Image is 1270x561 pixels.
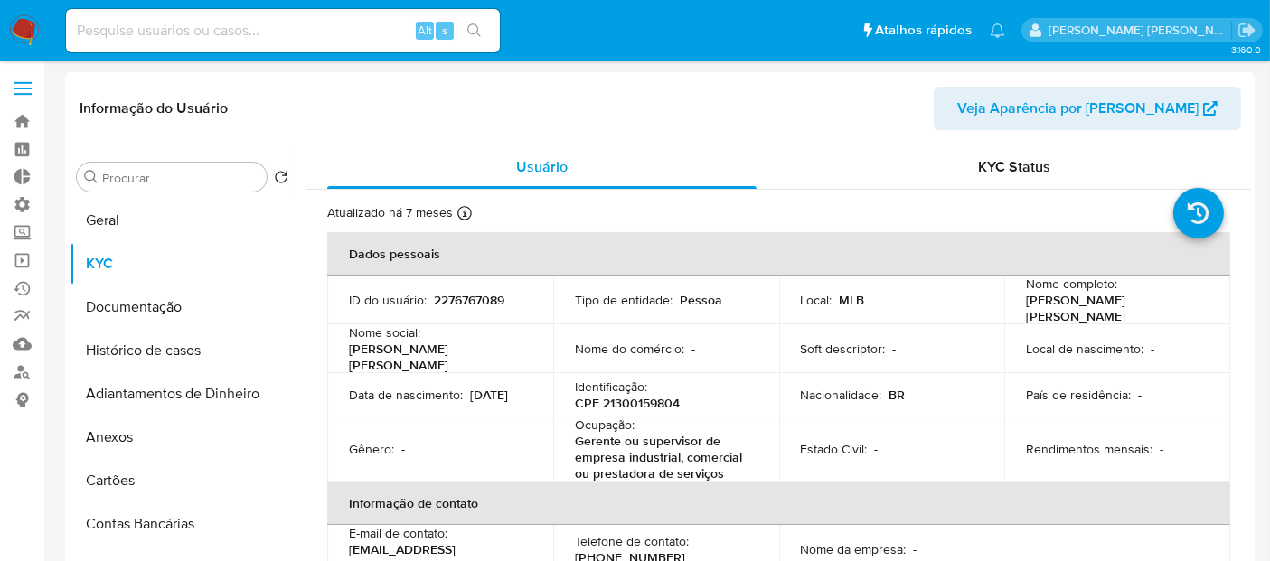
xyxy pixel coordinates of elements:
[1026,387,1131,403] p: País de residência :
[801,387,882,403] p: Nacionalidade :
[914,541,917,557] p: -
[1151,341,1154,357] p: -
[575,433,750,482] p: Gerente ou supervisor de empresa industrial, comercial ou prestadora de serviços
[70,285,296,329] button: Documentação
[84,170,99,184] button: Procurar
[575,379,647,395] p: Identificação :
[875,441,879,457] p: -
[349,341,524,373] p: [PERSON_NAME] [PERSON_NAME]
[575,292,673,308] p: Tipo de entidade :
[801,341,886,357] p: Soft descriptor :
[979,156,1051,177] span: KYC Status
[1026,341,1143,357] p: Local de nascimento :
[1237,21,1256,40] a: Sair
[957,87,1199,130] span: Veja Aparência por [PERSON_NAME]
[875,21,972,40] span: Atalhos rápidos
[1160,441,1163,457] p: -
[70,242,296,285] button: KYC
[470,387,508,403] p: [DATE]
[80,99,228,117] h1: Informação do Usuário
[70,416,296,459] button: Anexos
[934,87,1241,130] button: Veja Aparência por [PERSON_NAME]
[66,19,500,42] input: Pesquise usuários ou casos...
[434,292,504,308] p: 2276767089
[1138,387,1142,403] p: -
[70,199,296,242] button: Geral
[274,170,288,190] button: Retornar ao pedido padrão
[349,324,420,341] p: Nome social :
[327,482,1230,525] th: Informação de contato
[349,387,463,403] p: Data de nascimento :
[893,341,897,357] p: -
[516,156,568,177] span: Usuário
[801,441,868,457] p: Estado Civil :
[70,372,296,416] button: Adiantamentos de Dinheiro
[801,541,907,557] p: Nome da empresa :
[1049,22,1232,39] p: luciana.joia@mercadopago.com.br
[70,329,296,372] button: Histórico de casos
[680,292,722,308] p: Pessoa
[575,416,635,433] p: Ocupação :
[1026,441,1152,457] p: Rendimentos mensais :
[102,170,259,186] input: Procurar
[327,204,453,221] p: Atualizado há 7 meses
[327,232,1230,276] th: Dados pessoais
[990,23,1005,38] a: Notificações
[1026,276,1117,292] p: Nome completo :
[349,525,447,541] p: E-mail de contato :
[70,502,296,546] button: Contas Bancárias
[349,292,427,308] p: ID do usuário :
[889,387,906,403] p: BR
[575,395,680,411] p: CPF 21300159804
[1026,292,1201,324] p: [PERSON_NAME] [PERSON_NAME]
[691,341,695,357] p: -
[349,441,394,457] p: Gênero :
[401,441,405,457] p: -
[456,18,493,43] button: search-icon
[442,22,447,39] span: s
[575,341,684,357] p: Nome do comércio :
[418,22,432,39] span: Alt
[840,292,865,308] p: MLB
[70,459,296,502] button: Cartões
[575,533,689,549] p: Telefone de contato :
[801,292,833,308] p: Local :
